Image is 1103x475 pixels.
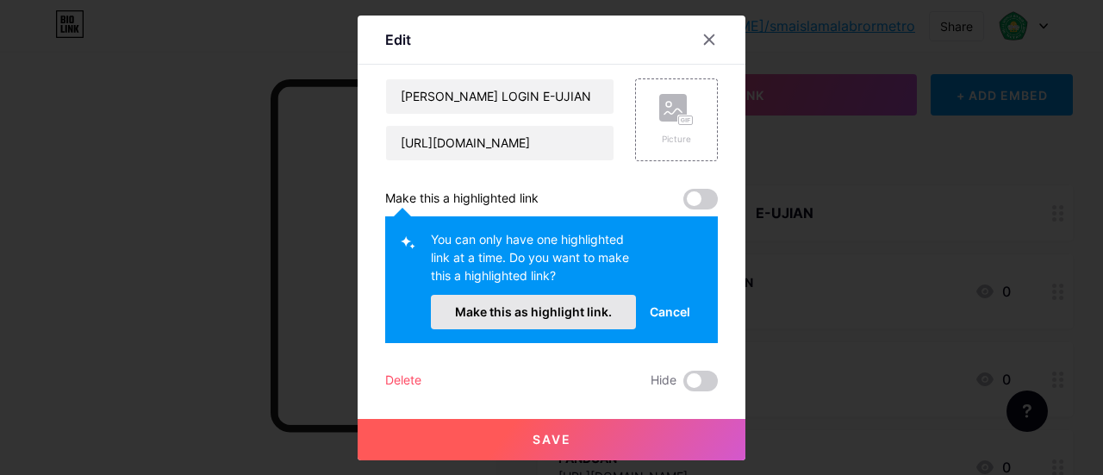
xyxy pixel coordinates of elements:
[533,432,571,447] span: Save
[651,371,676,391] span: Hide
[455,304,612,319] span: Make this as highlight link.
[431,295,636,329] button: Make this as highlight link.
[636,295,704,329] button: Cancel
[358,419,745,460] button: Save
[431,230,636,295] div: You can only have one highlighted link at a time. Do you want to make this a highlighted link?
[386,126,614,160] input: URL
[650,303,690,321] span: Cancel
[385,189,539,209] div: Make this a highlighted link
[385,29,411,50] div: Edit
[386,79,614,114] input: Title
[659,133,694,146] div: Picture
[385,371,421,391] div: Delete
